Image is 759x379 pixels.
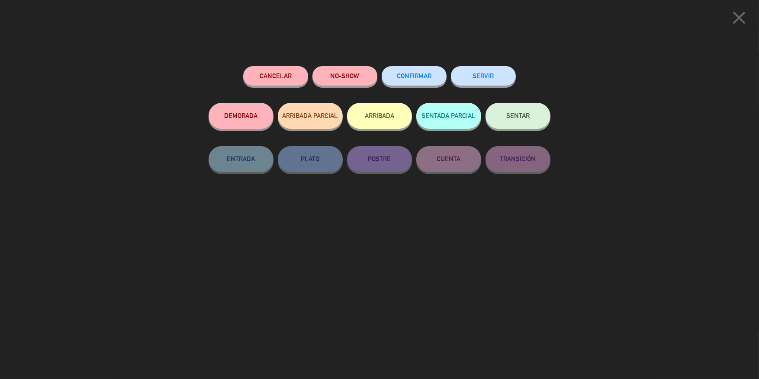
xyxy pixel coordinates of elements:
[486,103,550,129] button: SENTAR
[278,146,343,172] button: PLATO
[278,103,343,129] button: ARRIBADA PARCIAL
[347,146,412,172] button: POSTRE
[243,66,308,86] button: Cancelar
[486,146,550,172] button: TRANSICIÓN
[382,66,447,86] button: CONFIRMAR
[283,112,338,119] span: ARRIBADA PARCIAL
[726,6,753,32] button: close
[416,146,481,172] button: CUENTA
[397,72,431,80] span: CONFIRMAR
[209,146,273,172] button: ENTRADA
[312,66,377,86] button: NO-SHOW
[451,66,516,86] button: SERVIR
[209,103,273,129] button: DEMORADA
[506,112,530,119] span: SENTAR
[347,103,412,129] button: ARRIBADA
[728,7,750,29] i: close
[416,103,481,129] button: SENTADA PARCIAL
